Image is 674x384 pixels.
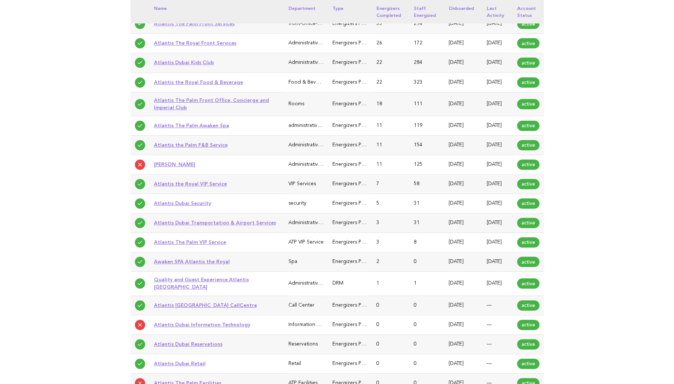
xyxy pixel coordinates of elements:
[444,116,482,135] td: [DATE]
[154,59,214,65] a: Atlantis Dubai Kids Club
[154,361,206,366] a: Atlantis Dubai Retail
[154,181,227,187] a: Atlantis the Royal VIP Service
[154,341,222,347] a: Atlantis Dubai Reservations
[444,73,482,92] td: [DATE]
[409,175,444,194] td: 58
[332,281,343,286] span: DRM
[444,354,482,373] td: [DATE]
[409,252,444,272] td: 0
[372,213,409,233] td: 3
[288,201,306,206] span: security
[409,53,444,73] td: 284
[517,19,539,29] span: active
[154,79,243,85] a: Atlantis the Royal Food & Beverage
[482,296,513,315] td: —
[517,77,539,88] span: active
[517,237,539,248] span: active
[154,142,228,148] a: Atlantis the Palm F&B Service
[332,201,383,206] span: Energizers Participant
[444,53,482,73] td: [DATE]
[444,14,482,34] td: [DATE]
[288,21,351,26] span: front-office-guest-services
[444,135,482,155] td: [DATE]
[288,361,301,366] span: Retail
[409,14,444,34] td: 294
[288,240,324,245] span: ATP VIP Service
[482,213,513,233] td: [DATE]
[444,315,482,334] td: [DATE]
[372,252,409,272] td: 2
[372,92,409,116] td: 18
[332,162,383,167] span: Energizers Participant
[409,315,444,334] td: 0
[482,116,513,135] td: [DATE]
[372,354,409,373] td: 0
[154,21,235,26] a: Atlantis The Palm Front Services
[154,122,229,128] a: Atlantis The Palm Awaken Spa
[332,240,383,245] span: Energizers Participant
[444,175,482,194] td: [DATE]
[482,34,513,53] td: [DATE]
[288,143,424,147] span: Administrative & General (Executive Office, HR, IT, Finance)
[332,21,383,26] span: Energizers Participant
[517,320,539,330] span: active
[444,194,482,213] td: [DATE]
[409,354,444,373] td: 0
[332,123,383,128] span: Energizers Participant
[288,102,304,106] span: Rooms
[482,354,513,373] td: —
[517,257,539,267] span: active
[372,315,409,334] td: 0
[154,200,211,206] a: Atlantis Dubai Security
[332,322,383,327] span: Energizers Participant
[482,155,513,174] td: [DATE]
[154,277,249,290] a: Quality and Guest Experience Atlantis [GEOGRAPHIC_DATA]
[517,121,539,131] span: active
[482,194,513,213] td: [DATE]
[154,97,269,110] a: Atlantis The Palm Front Office, Concierge and Imperial Club
[332,303,383,308] span: Energizers Participant
[288,80,329,85] span: Food & Beverage
[288,259,297,264] span: Spa
[288,281,424,286] span: Administrative & General (Executive Office, HR, IT, Finance)
[482,175,513,194] td: [DATE]
[482,14,513,34] td: [DATE]
[154,259,230,264] a: Awaken SPA Atlantis the Royal
[409,233,444,252] td: 8
[332,80,383,85] span: Energizers Participant
[332,259,383,264] span: Energizers Participant
[444,252,482,272] td: [DATE]
[482,315,513,334] td: —
[154,40,236,46] a: Atlantis The Royal Front Services
[409,194,444,213] td: 31
[482,92,513,116] td: [DATE]
[332,60,383,65] span: Energizers Participant
[372,175,409,194] td: 7
[444,233,482,252] td: [DATE]
[482,233,513,252] td: [DATE]
[372,155,409,174] td: 11
[517,38,539,48] span: active
[444,272,482,296] td: [DATE]
[372,334,409,354] td: 0
[409,296,444,315] td: 0
[288,220,424,225] span: Administrative & General (Executive Office, HR, IT, Finance)
[372,272,409,296] td: 1
[517,339,539,350] span: active
[154,302,257,308] a: Atlantis [GEOGRAPHIC_DATA] CallCentre
[517,179,539,189] span: active
[288,123,409,128] span: administrative-general-executive-office-hr-it-finance
[482,73,513,92] td: [DATE]
[482,252,513,272] td: [DATE]
[372,53,409,73] td: 22
[517,278,539,289] span: active
[288,322,343,327] span: Information Technology
[332,342,383,347] span: Energizers Participant
[154,161,195,167] a: [PERSON_NAME]
[154,239,226,245] a: Atlantis The Palm VIP Service
[288,182,316,186] span: VIP Services
[288,41,424,45] span: Administrative & General (Executive Office, HR, IT, Finance)
[444,155,482,174] td: [DATE]
[482,334,513,354] td: —
[444,334,482,354] td: [DATE]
